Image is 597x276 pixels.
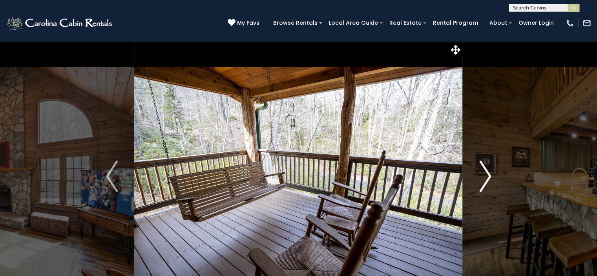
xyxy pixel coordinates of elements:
[566,19,574,27] img: phone-regular-white.png
[582,19,591,27] img: mail-regular-white.png
[325,17,382,29] a: Local Area Guide
[479,161,491,192] img: arrow
[486,17,511,29] a: About
[237,19,259,27] span: My Favs
[429,17,482,29] a: Rental Program
[228,19,261,27] a: My Favs
[385,17,425,29] a: Real Estate
[6,15,115,31] img: White-1-2.png
[269,17,321,29] a: Browse Rentals
[515,17,558,29] a: Owner Login
[106,161,118,192] img: arrow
